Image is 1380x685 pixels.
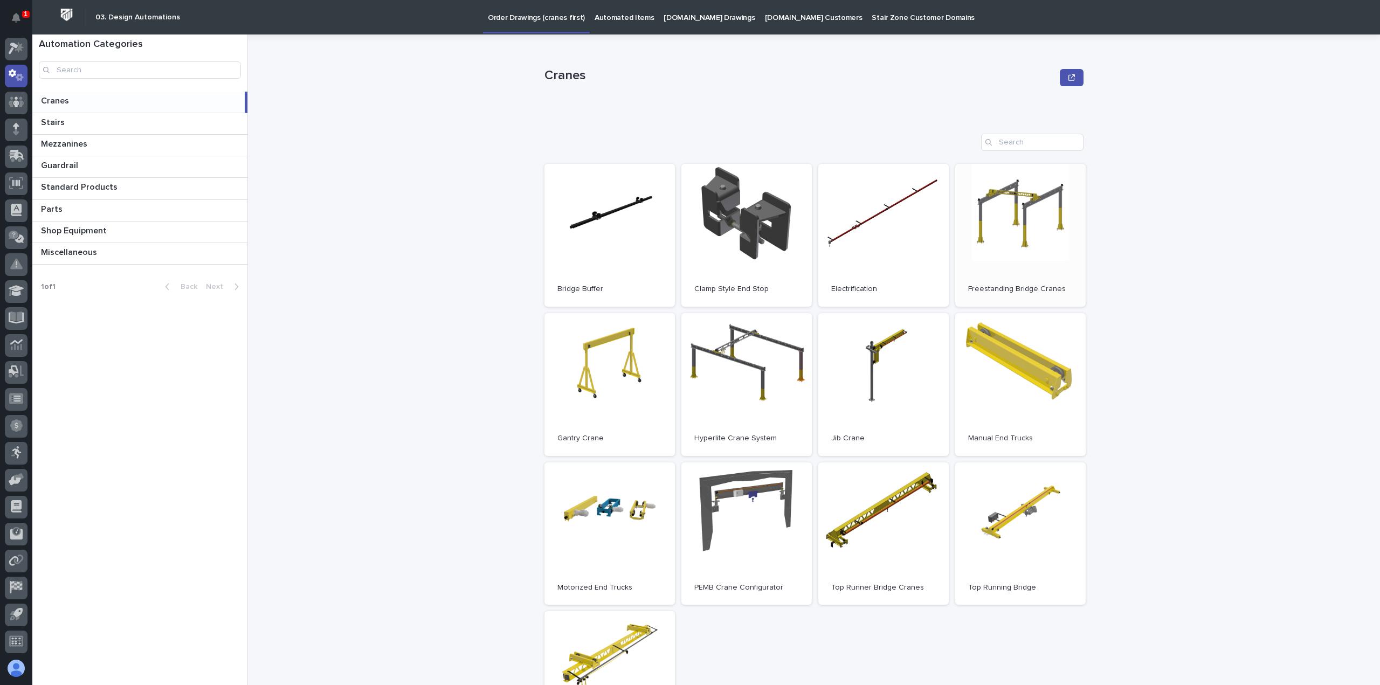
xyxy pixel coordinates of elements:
a: MezzaninesMezzanines [32,135,247,156]
p: PEMB Crane Configurator [694,583,799,592]
p: Motorized End Trucks [557,583,662,592]
div: Notifications1 [13,13,27,30]
a: Shop EquipmentShop Equipment [32,222,247,243]
a: Hyperlite Crane System [681,313,812,456]
a: StairsStairs [32,113,247,135]
p: Standard Products [41,180,120,192]
p: Cranes [544,68,1055,84]
a: Top Running Bridge [955,462,1086,605]
p: Guardrail [41,158,80,171]
a: Jib Crane [818,313,949,456]
p: Stairs [41,115,67,128]
span: Back [174,283,197,290]
p: 1 [24,10,27,18]
h1: Automation Categories [39,39,241,51]
a: Bridge Buffer [544,164,675,307]
p: Cranes [41,94,71,106]
h2: 03. Design Automations [95,13,180,22]
p: 1 of 1 [32,274,64,300]
a: GuardrailGuardrail [32,156,247,178]
p: Miscellaneous [41,245,99,258]
button: Notifications [5,6,27,29]
p: Electrification [831,285,936,294]
p: Parts [41,202,65,215]
span: Next [206,283,230,290]
a: CranesCranes [32,92,247,113]
a: Top Runner Bridge Cranes [818,462,949,605]
p: Top Running Bridge [968,583,1073,592]
button: Back [156,282,202,292]
p: Gantry Crane [557,434,662,443]
p: Shop Equipment [41,224,109,236]
img: Workspace Logo [57,5,77,25]
p: Freestanding Bridge Cranes [968,285,1073,294]
p: Jib Crane [831,434,936,443]
p: Top Runner Bridge Cranes [831,583,936,592]
a: Electrification [818,164,949,307]
input: Search [39,61,241,79]
p: Bridge Buffer [557,285,662,294]
a: MiscellaneousMiscellaneous [32,243,247,265]
a: Manual End Trucks [955,313,1086,456]
a: Motorized End Trucks [544,462,675,605]
a: Gantry Crane [544,313,675,456]
a: Clamp Style End Stop [681,164,812,307]
a: Freestanding Bridge Cranes [955,164,1086,307]
a: Standard ProductsStandard Products [32,178,247,199]
button: users-avatar [5,657,27,680]
p: Manual End Trucks [968,434,1073,443]
p: Mezzanines [41,137,89,149]
a: PartsParts [32,200,247,222]
p: Clamp Style End Stop [694,285,799,294]
button: Next [202,282,247,292]
p: Hyperlite Crane System [694,434,799,443]
input: Search [981,134,1084,151]
a: PEMB Crane Configurator [681,462,812,605]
